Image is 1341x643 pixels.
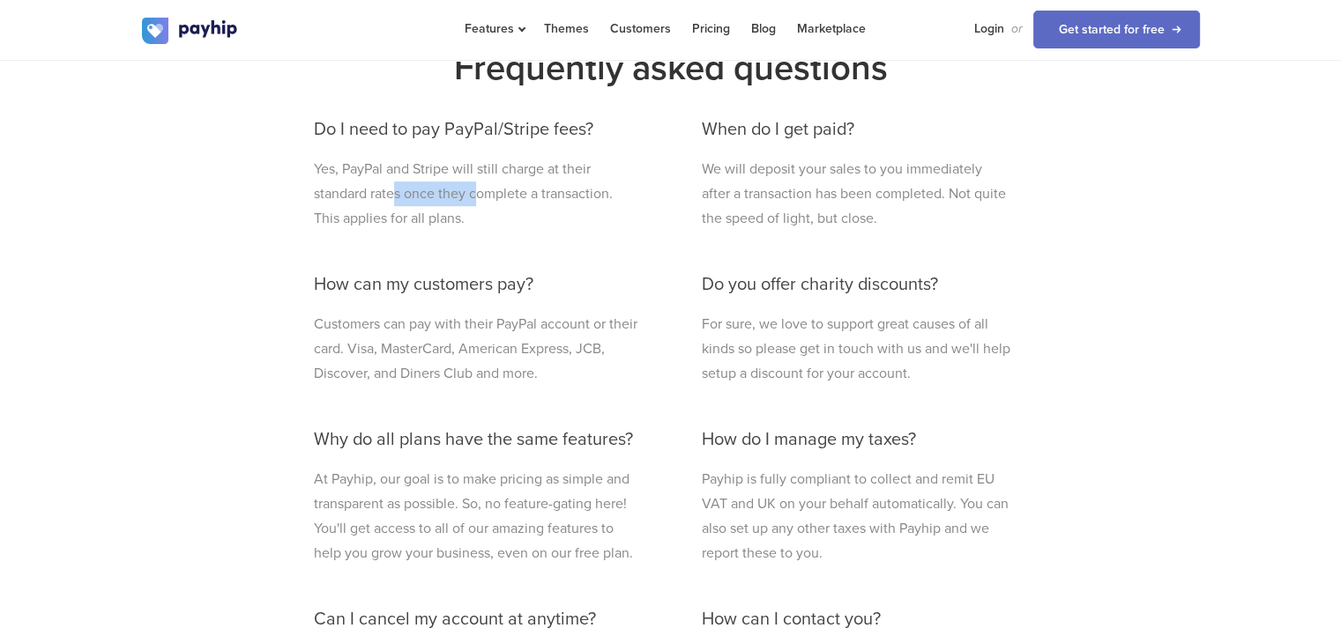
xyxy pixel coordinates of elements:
[314,467,640,565] p: At Payhip, our goal is to make pricing as simple and transparent as possible. So, no feature-gati...
[314,430,640,449] h3: Why do all plans have the same features?
[142,42,1200,93] h2: Frequently asked questions
[702,610,1012,629] h3: How can I contact you?
[142,18,239,44] img: logo.svg
[314,157,640,231] p: Yes, PayPal and Stripe will still charge at their standard rates once they complete a transaction...
[702,467,1012,565] p: Payhip is fully compliant to collect and remit EU VAT and UK on your behalf automatically. You ca...
[314,120,640,139] h3: Do I need to pay PayPal/Stripe fees?
[702,430,1012,449] h3: How do I manage my taxes?
[314,610,640,629] h3: Can I cancel my account at anytime?
[314,275,640,294] h3: How can my customers pay?
[702,312,1012,386] p: For sure, we love to support great causes of all kinds so please get in touch with us and we'll h...
[702,120,1012,139] h3: When do I get paid?
[702,275,1012,294] h3: Do you offer charity discounts?
[314,312,640,386] p: Customers can pay with their PayPal account or their card. Visa, MasterCard, American Express, JC...
[465,21,523,36] span: Features
[702,157,1012,231] p: We will deposit your sales to you immediately after a transaction has been completed. Not quite t...
[1033,11,1200,48] a: Get started for free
